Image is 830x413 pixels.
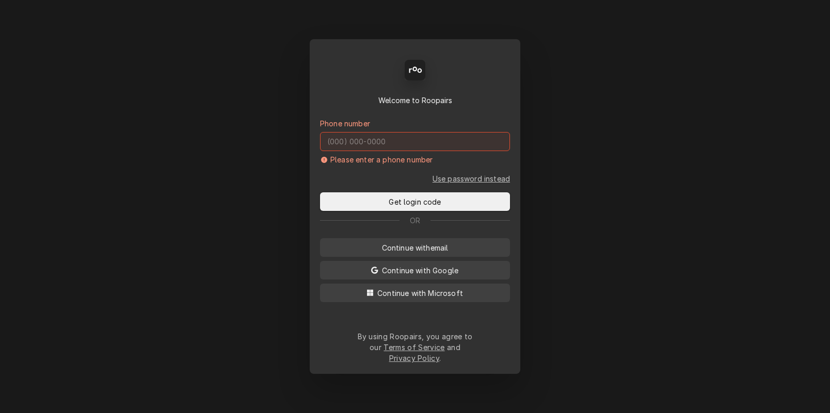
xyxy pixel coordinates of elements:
input: (000) 000-0000 [320,132,510,151]
a: Privacy Policy [389,354,439,362]
span: Get login code [387,196,443,207]
a: Go to Phone and password form [433,173,510,184]
button: Continue with Google [320,261,510,279]
button: Continue with Microsoft [320,284,510,302]
p: Please enter a phone number [330,154,433,165]
a: Terms of Service [384,343,444,352]
div: Or [320,215,510,226]
span: Continue with Microsoft [375,288,465,299]
button: Get login code [320,192,510,211]
label: Phone number [320,118,370,129]
span: Continue with email [380,242,451,253]
div: Welcome to Roopairs [320,95,510,106]
div: By using Roopairs, you agree to our and . [357,331,473,364]
button: Continue withemail [320,238,510,257]
span: Continue with Google [380,265,460,276]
